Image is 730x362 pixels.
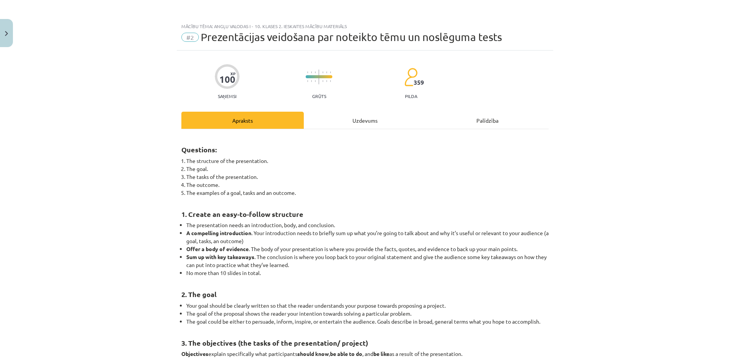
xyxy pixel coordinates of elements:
b: be able to do [330,350,362,357]
img: icon-short-line-57e1e144782c952c97e751825c79c345078a6d821885a25fce030b3d8c18986b.svg [326,71,327,73]
p: Saņemsi [215,93,240,99]
li: No more than 10 slides in total. [186,269,549,277]
b: Offer a body of evidence [186,245,249,252]
div: Palīdzība [426,112,549,129]
img: students-c634bb4e5e11cddfef0936a35e636f08e4e9abd3cc4e673bd6f9a4125e45ecb1.svg [404,68,417,87]
img: icon-close-lesson-0947bae3869378f0d4975bcd49f059093ad1ed9edebbc8119c70593378902aed.svg [5,31,8,36]
img: icon-short-line-57e1e144782c952c97e751825c79c345078a6d821885a25fce030b3d8c18986b.svg [330,71,331,73]
span: #2 [181,33,199,42]
span: XP [230,71,235,76]
li: The goal of the proposal shows the reader your intention towards solving a particular problem. [186,310,549,318]
div: 100 [219,74,235,85]
img: icon-short-line-57e1e144782c952c97e751825c79c345078a6d821885a25fce030b3d8c18986b.svg [315,80,316,82]
p: explain specifically what participants , , and as a result of the presentation. [181,350,549,358]
p: pilda [405,93,417,99]
img: icon-short-line-57e1e144782c952c97e751825c79c345078a6d821885a25fce030b3d8c18986b.svg [315,71,316,73]
span: 359 [414,79,424,86]
div: Uzdevums [304,112,426,129]
li: The goal. [186,165,549,173]
b: Sum up with key takeaways [186,253,254,260]
div: Mācību tēma: Angļu valodas i - 10. klases 2. ieskaites mācību materiāls [181,24,549,29]
div: Apraksts [181,112,304,129]
b: 1. Create an easy-to-follow structure [181,210,303,218]
b: Questions: [181,145,217,154]
b: 3. The objectives (the tasks of the presentation/ project) [181,338,368,347]
span: Prezentācijas veidošana par noteikto tēmu un noslēguma tests [201,31,502,43]
li: The outcome. [186,181,549,189]
li: Your goal should be clearly written so that the reader understands your purpose towards proposing... [186,302,549,310]
li: . The conclusion is where you loop back to your original statement and give the audience some key... [186,253,549,269]
b: should know [297,350,329,357]
img: icon-short-line-57e1e144782c952c97e751825c79c345078a6d821885a25fce030b3d8c18986b.svg [311,80,312,82]
li: The tasks of the presentation. [186,173,549,181]
b: A compelling introduction [186,229,251,236]
li: The examples of a goal, tasks and an outcome. [186,189,549,197]
img: icon-short-line-57e1e144782c952c97e751825c79c345078a6d821885a25fce030b3d8c18986b.svg [311,71,312,73]
li: The structure of the presentation. [186,157,549,165]
img: icon-short-line-57e1e144782c952c97e751825c79c345078a6d821885a25fce030b3d8c18986b.svg [307,71,308,73]
b: 2. The goal [181,290,217,299]
li: . The body of your presentation is where you provide the facts, quotes, and evidence to back up y... [186,245,549,253]
b: be like [373,350,389,357]
b: Objectives [181,350,208,357]
p: Grūts [312,93,326,99]
li: The presentation needs an introduction, body, and conclusion. [186,221,549,229]
img: icon-short-line-57e1e144782c952c97e751825c79c345078a6d821885a25fce030b3d8c18986b.svg [326,80,327,82]
img: icon-short-line-57e1e144782c952c97e751825c79c345078a6d821885a25fce030b3d8c18986b.svg [330,80,331,82]
img: icon-short-line-57e1e144782c952c97e751825c79c345078a6d821885a25fce030b3d8c18986b.svg [307,80,308,82]
li: . Your introduction needs to briefly sum up what you’re going to talk about and why it’s useful o... [186,229,549,245]
li: The goal could be either to persuade, inform, inspire, or entertain the audience. Goals describe ... [186,318,549,326]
